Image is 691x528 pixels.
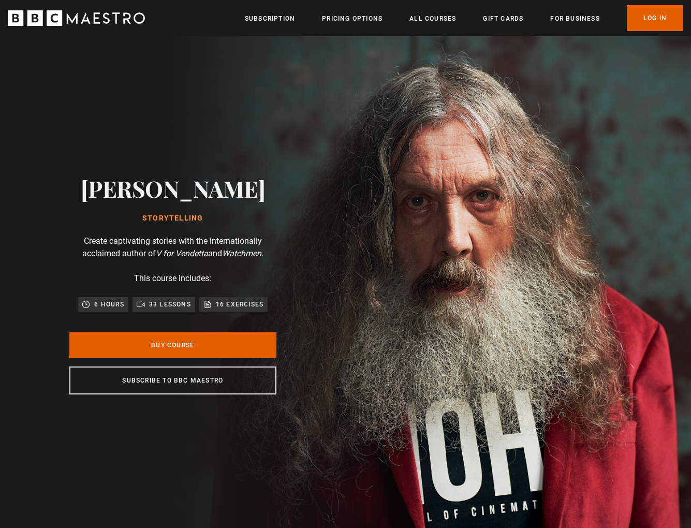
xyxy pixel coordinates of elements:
p: This course includes: [134,272,211,285]
p: Create captivating stories with the internationally acclaimed author of and . [69,235,276,260]
p: 33 lessons [149,299,191,310]
i: Watchmen [222,248,261,258]
h2: [PERSON_NAME] [81,175,266,201]
p: 16 exercises [216,299,263,310]
a: Buy Course [69,332,276,358]
a: Subscribe to BBC Maestro [69,366,276,394]
p: 6 hours [94,299,124,310]
i: V for Vendetta [156,248,208,258]
h1: Storytelling [81,214,266,223]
